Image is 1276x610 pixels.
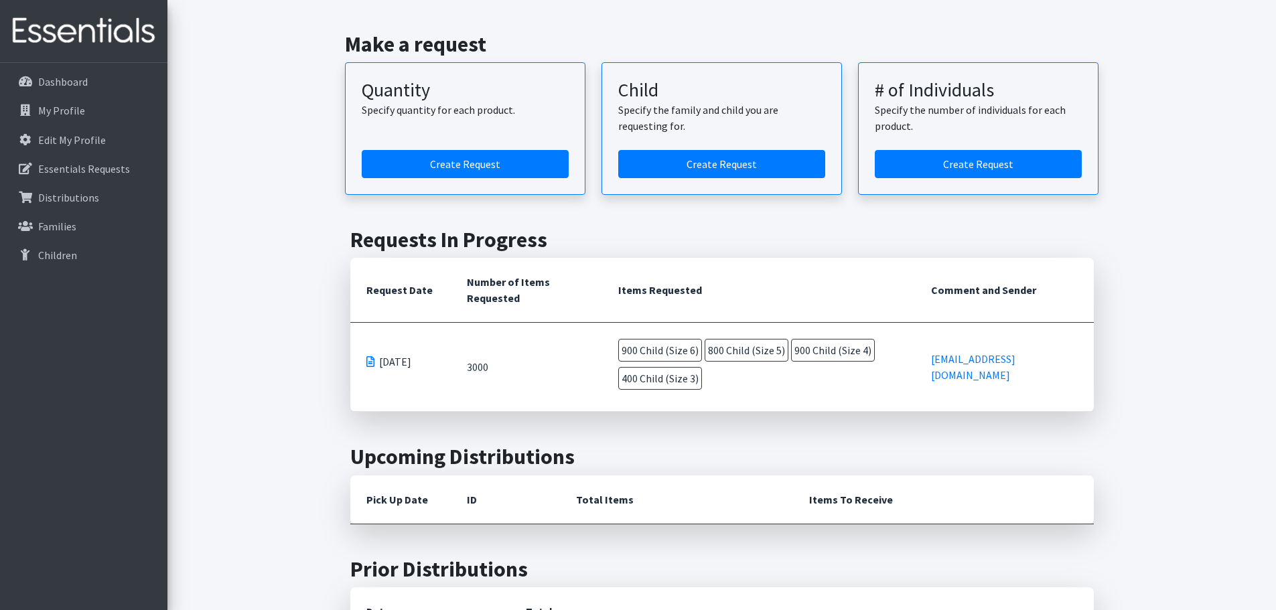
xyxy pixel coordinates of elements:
[38,191,99,204] p: Distributions
[5,213,162,240] a: Families
[451,323,602,412] td: 3000
[362,150,569,178] a: Create a request by quantity
[5,9,162,54] img: HumanEssentials
[350,556,1094,582] h2: Prior Distributions
[618,102,825,134] p: Specify the family and child you are requesting for.
[5,184,162,211] a: Distributions
[38,248,77,262] p: Children
[602,258,916,323] th: Items Requested
[38,133,106,147] p: Edit My Profile
[915,258,1093,323] th: Comment and Sender
[875,102,1082,134] p: Specify the number of individuals for each product.
[5,242,162,269] a: Children
[618,339,702,362] span: 900 Child (Size 6)
[705,339,788,362] span: 800 Child (Size 5)
[791,339,875,362] span: 900 Child (Size 4)
[38,220,76,233] p: Families
[618,79,825,102] h3: Child
[618,150,825,178] a: Create a request for a child or family
[38,75,88,88] p: Dashboard
[5,155,162,182] a: Essentials Requests
[350,258,451,323] th: Request Date
[793,475,1094,524] th: Items To Receive
[38,104,85,117] p: My Profile
[350,444,1094,469] h2: Upcoming Distributions
[5,68,162,95] a: Dashboard
[875,150,1082,178] a: Create a request by number of individuals
[350,475,451,524] th: Pick Up Date
[362,102,569,118] p: Specify quantity for each product.
[350,227,1094,252] h2: Requests In Progress
[931,352,1015,382] a: [EMAIL_ADDRESS][DOMAIN_NAME]
[560,475,793,524] th: Total Items
[5,97,162,124] a: My Profile
[875,79,1082,102] h3: # of Individuals
[38,162,130,175] p: Essentials Requests
[451,475,560,524] th: ID
[362,79,569,102] h3: Quantity
[618,367,702,390] span: 400 Child (Size 3)
[379,354,411,370] span: [DATE]
[451,258,602,323] th: Number of Items Requested
[345,31,1098,57] h2: Make a request
[5,127,162,153] a: Edit My Profile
